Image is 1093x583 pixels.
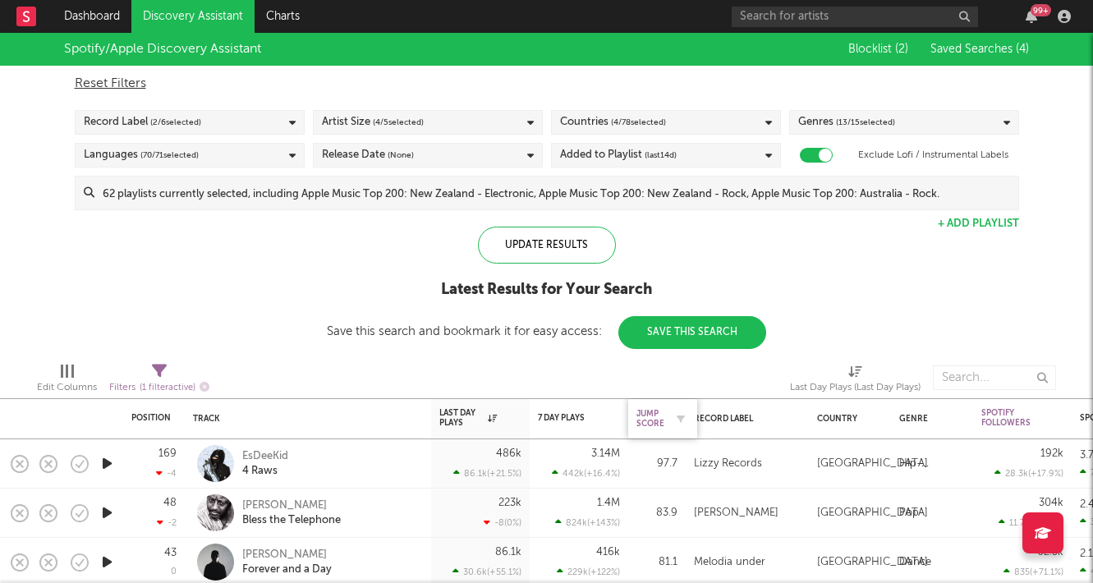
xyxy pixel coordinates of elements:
[140,145,199,165] span: ( 70 / 71 selected)
[1040,448,1063,459] div: 192k
[597,498,620,508] div: 1.4M
[732,7,978,27] input: Search for artists
[498,498,521,508] div: 223k
[790,378,921,397] div: Last Day Plays (Last Day Plays)
[817,454,928,474] div: [GEOGRAPHIC_DATA]
[75,74,1019,94] div: Reset Filters
[994,468,1063,479] div: 28.3k ( +17.9 % )
[981,408,1039,428] div: Spotify Followers
[694,503,778,523] div: [PERSON_NAME]
[84,112,201,132] div: Record Label
[242,562,332,577] div: Forever and a Day
[242,464,288,479] div: 4 Raws
[37,357,97,405] div: Edit Columns
[611,112,666,132] span: ( 4 / 78 selected)
[538,413,595,423] div: 7 Day Plays
[327,280,766,300] div: Latest Results for Your Search
[552,468,620,479] div: 442k ( +16.4 % )
[899,553,931,572] div: Dance
[322,112,424,132] div: Artist Size
[327,325,766,337] div: Save this search and bookmark it for easy access:
[817,503,928,523] div: [GEOGRAPHIC_DATA]
[798,112,895,132] div: Genres
[817,414,875,424] div: Country
[242,498,341,513] div: [PERSON_NAME]
[673,411,689,427] button: Filter by Jump Score
[452,567,521,577] div: 30.6k ( +55.1 % )
[242,513,341,528] div: Bless the Telephone
[899,414,957,424] div: Genre
[478,227,616,264] div: Update Results
[496,448,521,459] div: 486k
[636,454,677,474] div: 97.7
[895,44,908,55] span: ( 2 )
[817,553,928,572] div: [GEOGRAPHIC_DATA]
[193,414,415,424] div: Track
[242,548,332,562] div: [PERSON_NAME]
[242,449,288,479] a: EsDeeKid4 Raws
[164,548,177,558] div: 43
[1031,4,1051,16] div: 99 +
[938,218,1019,229] button: + Add Playlist
[439,408,497,428] div: Last Day Plays
[790,357,921,405] div: Last Day Plays (Last Day Plays)
[596,547,620,558] div: 416k
[848,44,908,55] span: Blocklist
[94,177,1018,209] input: 62 playlists currently selected, including Apple Music Top 200: New Zealand - Electronic, Apple M...
[158,448,177,459] div: 169
[131,413,171,423] div: Position
[645,145,677,165] span: (last 14 d)
[373,112,424,132] span: ( 4 / 5 selected)
[322,145,414,165] div: Release Date
[694,454,762,474] div: Lizzy Records
[140,383,195,392] span: ( 1 filter active)
[836,112,895,132] span: ( 13 / 15 selected)
[453,468,521,479] div: 86.1k ( +21.5 % )
[636,503,677,523] div: 83.9
[555,517,620,528] div: 824k ( +143 % )
[109,357,209,405] div: Filters(1 filter active)
[899,503,919,523] div: Pop
[858,145,1008,165] label: Exclude Lofi / Instrumental Labels
[84,145,199,165] div: Languages
[171,567,177,576] div: 0
[150,112,201,132] span: ( 2 / 6 selected)
[999,517,1063,528] div: 11.7k ( +190 % )
[933,365,1056,390] input: Search...
[388,145,414,165] span: (None)
[242,449,288,464] div: EsDeeKid
[157,517,177,528] div: -2
[495,547,521,558] div: 86.1k
[1003,567,1063,577] div: 835 ( +71.1 % )
[618,316,766,349] button: Save This Search
[109,378,209,398] div: Filters
[694,553,765,572] div: Melodia under
[694,414,792,424] div: Record Label
[899,454,965,474] div: Hip-Hop/Rap
[484,517,521,528] div: -8 ( 0 % )
[1026,10,1037,23] button: 99+
[37,378,97,397] div: Edit Columns
[560,112,666,132] div: Countries
[163,498,177,508] div: 48
[636,553,677,572] div: 81.1
[1039,498,1063,508] div: 304k
[925,43,1029,56] button: Saved Searches (4)
[930,44,1029,55] span: Saved Searches
[64,39,261,59] div: Spotify/Apple Discovery Assistant
[156,468,177,479] div: -4
[1016,44,1029,55] span: ( 4 )
[636,409,664,429] div: Jump Score
[557,567,620,577] div: 229k ( +122 % )
[242,548,332,577] a: [PERSON_NAME]Forever and a Day
[591,448,620,459] div: 3.14M
[242,498,341,528] a: [PERSON_NAME]Bless the Telephone
[560,145,677,165] div: Added to Playlist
